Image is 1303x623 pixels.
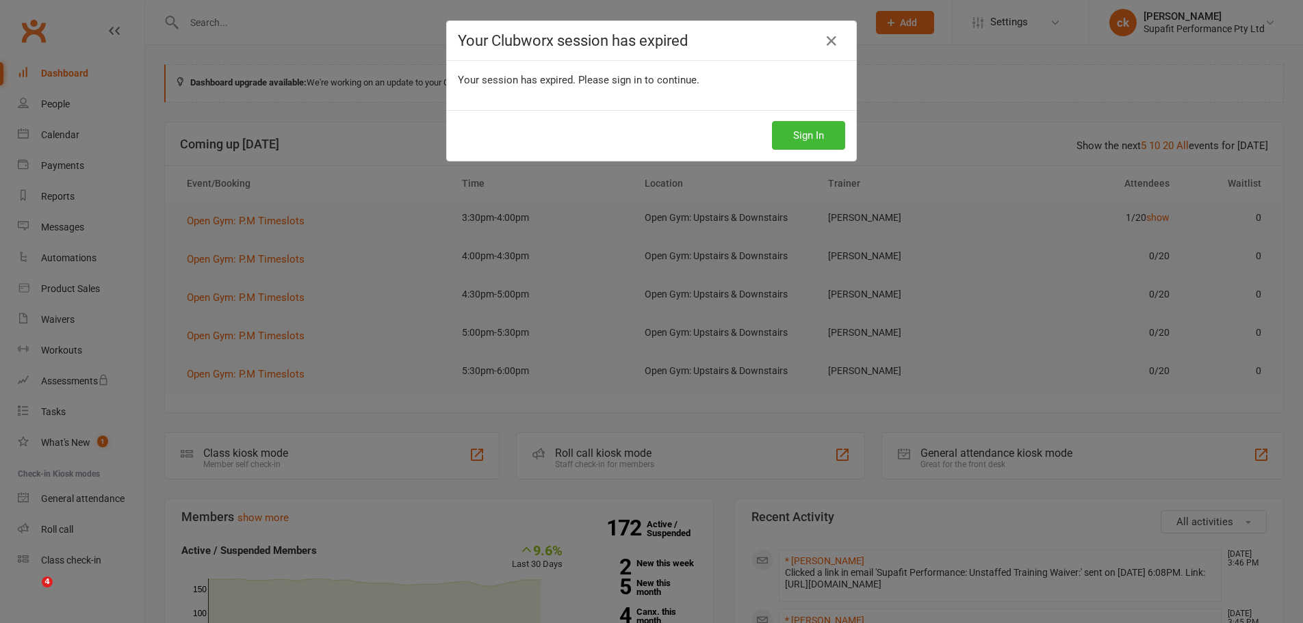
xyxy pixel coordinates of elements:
span: 4 [42,576,53,587]
button: Sign In [772,121,845,150]
h4: Your Clubworx session has expired [458,32,845,49]
a: Close [821,30,842,52]
iframe: Intercom live chat [14,576,47,609]
span: Your session has expired. Please sign in to continue. [458,74,699,86]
